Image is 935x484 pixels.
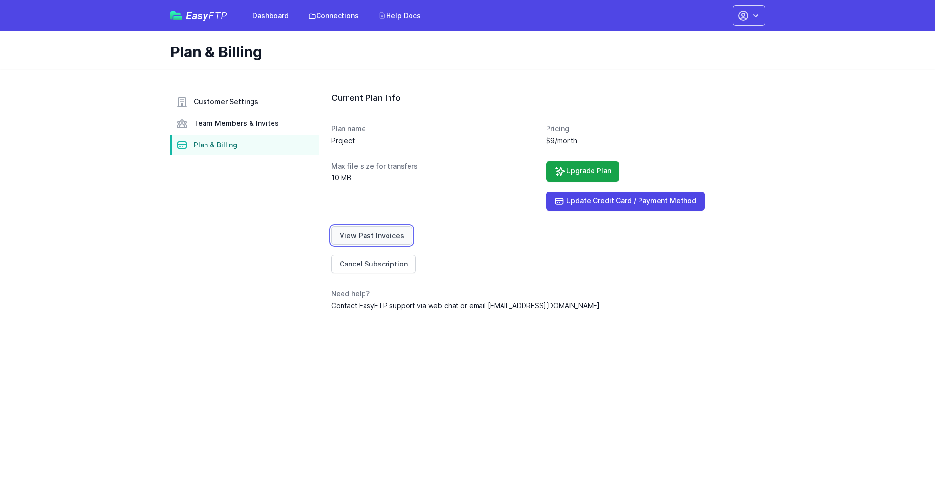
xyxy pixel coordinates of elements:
[546,124,753,134] dt: Pricing
[247,7,295,24] a: Dashboard
[546,161,619,182] a: Upgrade Plan
[331,92,753,104] h3: Current Plan Info
[372,7,427,24] a: Help Docs
[170,135,319,155] a: Plan & Billing
[170,114,319,133] a: Team Members & Invites
[331,255,416,273] a: Cancel Subscription
[170,11,182,20] img: easyftp_logo.png
[194,119,279,128] span: Team Members & Invites
[331,161,539,171] dt: Max file size for transfers
[186,11,227,21] span: Easy
[170,43,757,61] h1: Plan & Billing
[546,192,705,211] a: Update Credit Card / Payment Method
[208,10,227,22] span: FTP
[194,140,237,150] span: Plan & Billing
[331,226,412,245] a: View Past Invoices
[170,92,319,112] a: Customer Settings
[331,289,753,299] dt: Need help?
[302,7,365,24] a: Connections
[331,301,753,311] dd: Contact EasyFTP support via web chat or email [EMAIL_ADDRESS][DOMAIN_NAME]
[194,97,258,107] span: Customer Settings
[170,11,227,21] a: EasyFTP
[331,124,539,134] dt: Plan name
[331,173,539,183] dd: 10 MB
[331,136,539,145] dd: Project
[546,136,753,145] dd: $9/month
